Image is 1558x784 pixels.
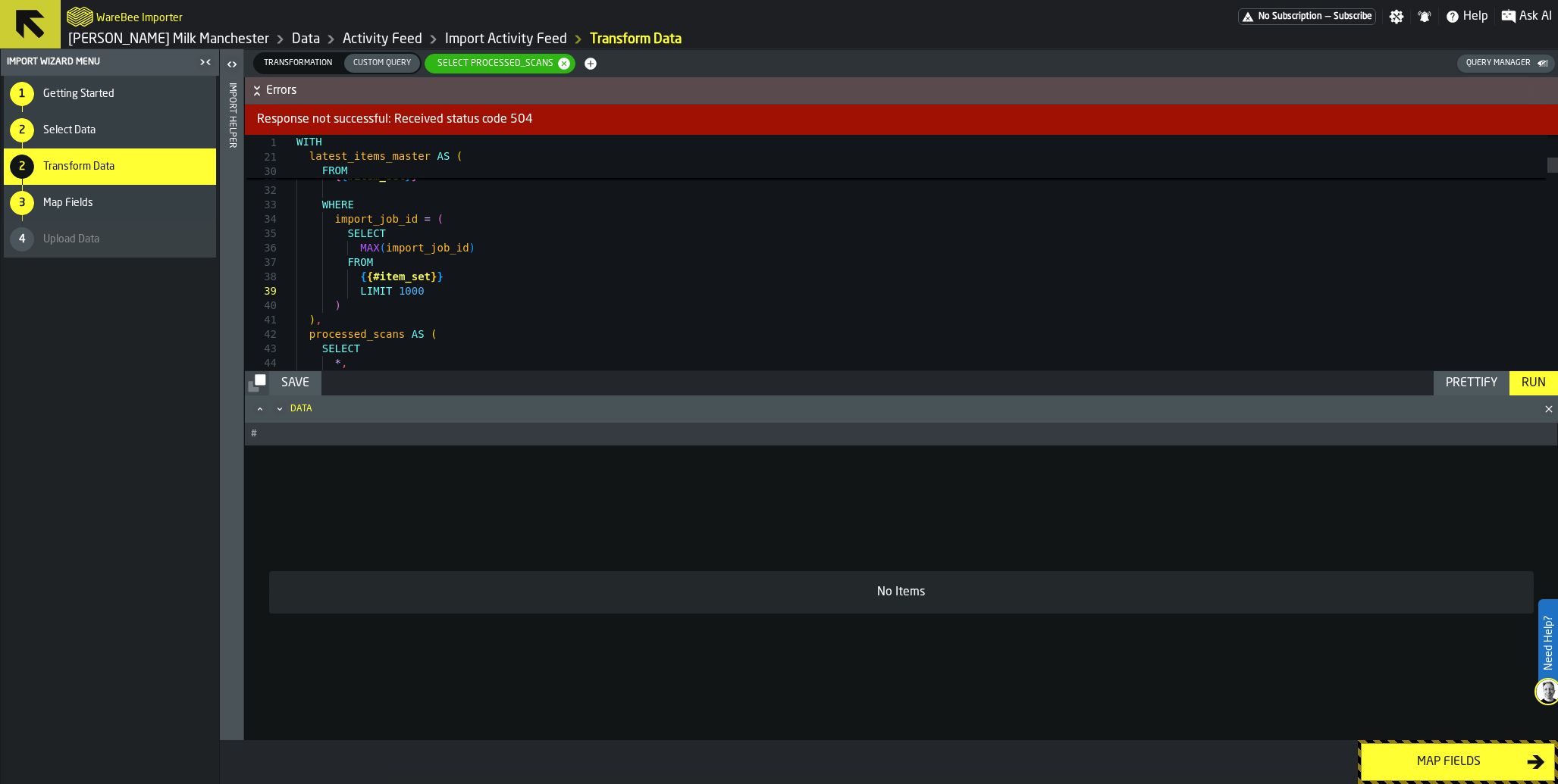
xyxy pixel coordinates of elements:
div: 43 [245,342,277,356]
button: button-Prettify [1434,371,1509,395]
button: button- [245,371,269,395]
span: 30 [245,164,277,179]
div: 2 [10,118,34,142]
nav: Breadcrumb [67,30,810,48]
header: Import Helper [220,49,243,740]
span: processed_scans [309,328,405,340]
label: button-switch-multi-Custom Query [343,52,422,74]
li: menu Map Fields [4,185,216,221]
li: menu Getting Started [4,76,216,112]
div: 1 [10,82,34,106]
span: 21 [245,150,277,164]
span: 1 [245,136,277,150]
span: { [367,270,373,283]
span: AS [412,328,425,340]
div: 2 [10,155,34,179]
div: Save [275,374,315,392]
div: 36 [245,241,277,255]
div: Run [1516,374,1552,392]
span: SELECT [322,342,361,355]
span: SELECT [347,227,386,239]
span: ( [380,242,386,254]
span: FROM [347,256,373,268]
span: MAX [360,242,379,254]
div: 37 [245,255,277,270]
div: 44 [245,356,277,370]
div: 32 [245,183,277,198]
div: 4 [10,227,34,251]
span: 1000 [399,285,425,297]
span: ( [431,328,437,340]
button: Minimize [271,401,289,417]
span: AS [437,150,450,162]
div: 34 [245,212,277,226]
span: — [1325,11,1331,22]
div: Menu Subscription [1238,8,1376,25]
span: WITH [296,136,322,148]
label: button-toggle-Open [221,52,243,80]
span: Custom Query [347,57,417,70]
span: Transformation [258,57,338,70]
span: Subscribe [1334,11,1372,22]
span: , [341,357,347,369]
div: 40 [245,298,277,313]
button: button- [244,50,1558,77]
div: Response not successful: Received status code 504 [245,105,1558,135]
span: Getting Started [43,88,114,100]
div: 42 [245,327,277,342]
div: thumb [255,54,341,73]
span: Help [1463,8,1488,26]
span: import_job_id [335,213,418,225]
header: Import Wizard Menu [1,49,219,76]
span: { [360,270,366,283]
label: Need Help? [1540,601,1556,686]
div: Prettify [1440,374,1503,392]
span: #item_set [373,270,431,283]
div: 33 [245,198,277,212]
label: button-toggle-Settings [1383,9,1410,24]
div: No Items [281,583,1522,601]
div: Map fields [1371,753,1527,771]
span: latest_items_master [309,150,431,162]
span: import_job_id [386,242,469,254]
div: Data [290,404,1528,414]
div: Query Manager [1460,58,1537,68]
label: button-toggle-Notifications [1411,9,1438,24]
button: Close [1540,401,1558,417]
label: button-toggle-Ask AI [1495,8,1558,26]
div: Import Wizard Menu [4,57,195,67]
span: ) [469,242,475,254]
span: WHERE [322,198,354,211]
a: link-to-/wh/i/b09612b5-e9f1-4a3a-b0a4-784729d61419/pricing/ [1238,8,1376,25]
a: link-to-/wh/i/b09612b5-e9f1-4a3a-b0a4-784729d61419/data [292,31,320,48]
div: 38 [245,270,277,284]
a: link-to-/wh/i/b09612b5-e9f1-4a3a-b0a4-784729d61419/import/activity/ [445,31,567,48]
span: ( [456,150,462,162]
div: 35 [245,226,277,241]
div: Import Helper [227,80,237,736]
span: FROM [322,164,348,176]
span: = [425,213,431,225]
li: menu Upload Data [4,221,216,258]
li: menu Transform Data [4,148,216,185]
span: LIMIT [360,285,392,297]
button: button-Query Manager [1457,55,1555,73]
div: thumb [344,54,420,73]
button: button-Map fields [1361,743,1555,781]
span: Ask AI [1519,8,1552,26]
span: Remove tag [556,56,572,71]
button: button-Save [269,371,321,395]
span: Map Fields [43,197,93,209]
span: Errors [266,82,1555,100]
a: logo-header [67,3,93,30]
label: button-toggle-Close me [195,53,216,71]
span: SELECT processed_scans [428,58,556,69]
button: Maximize [251,401,269,417]
span: Select Data [43,124,96,136]
div: 39 [245,284,277,298]
button: button- [245,77,1558,105]
span: ) [309,314,315,326]
span: ( [437,213,443,225]
a: link-to-/wh/i/b09612b5-e9f1-4a3a-b0a4-784729d61419/import/activity/4d68ca66-25fd-41ea-848c-8bd497... [590,31,682,48]
span: No Subscription [1259,11,1322,22]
